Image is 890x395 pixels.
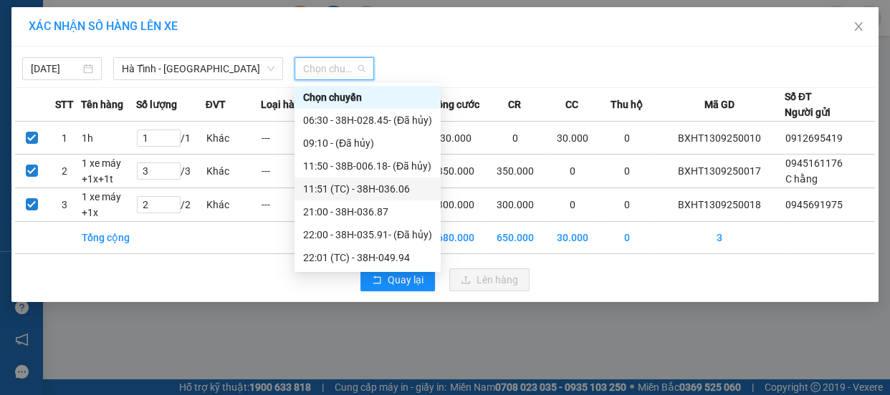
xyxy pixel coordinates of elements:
[80,35,325,53] li: 146 [GEOGRAPHIC_DATA], [GEOGRAPHIC_DATA]
[449,268,530,291] button: uploadLên hàng
[853,21,864,32] span: close
[785,199,843,210] span: 0945691975
[372,275,382,286] span: rollback
[545,155,600,188] td: 0
[655,222,785,254] td: 3
[426,155,485,188] td: 350.000
[600,155,655,188] td: 0
[48,122,81,155] td: 1
[18,104,127,152] b: GỬI : VP BX mới Hà Tĩnh
[485,155,545,188] td: 350.000
[508,97,521,112] span: CR
[303,204,432,220] div: 21:00 - 38H-036.87
[303,158,432,174] div: 11:50 - 38B-006.18 - (Đã hủy)
[600,122,655,155] td: 0
[655,122,785,155] td: BXHT1309250010
[545,188,600,222] td: 0
[81,122,136,155] td: 1h
[785,89,831,120] div: Số ĐT Người gửi
[655,155,785,188] td: BXHT1309250017
[206,122,261,155] td: Khác
[135,74,269,92] b: Gửi khách hàng
[303,58,365,79] span: Chọn chuyến
[485,188,545,222] td: 300.000
[303,227,432,243] div: 22:00 - 38H-035.91 - (Đã hủy)
[295,86,441,109] div: Chọn chuyến
[303,112,432,128] div: 06:30 - 38H-028.45 - (Đã hủy)
[600,188,655,222] td: 0
[704,97,735,112] span: Mã GD
[426,122,485,155] td: 30.000
[485,122,545,155] td: 0
[136,188,206,222] td: / 2
[81,188,136,222] td: 1 xe máy +1x
[360,268,435,291] button: rollbackQuay lại
[48,155,81,188] td: 2
[81,222,136,254] td: Tổng cộng
[29,19,178,33] span: XÁC NHẬN SỐ HÀNG LÊN XE
[303,181,432,197] div: 11:51 (TC) - 38H-036.06
[426,222,485,254] td: 680.000
[261,155,316,188] td: ---
[80,53,325,71] li: Hotline: 19001874
[655,188,785,222] td: BXHT1309250018
[261,97,306,112] span: Loại hàng
[48,188,81,222] td: 3
[545,122,600,155] td: 30.000
[545,222,600,254] td: 30.000
[55,97,74,112] span: STT
[206,97,226,112] span: ĐVT
[81,155,136,188] td: 1 xe máy +1x+1t
[565,97,578,112] span: CC
[785,173,818,185] span: C hằng
[136,122,206,155] td: / 1
[261,122,316,155] td: ---
[785,132,843,144] span: 0912695419
[426,188,485,222] td: 300.000
[81,97,123,112] span: Tên hàng
[31,61,80,77] input: 13/09/2025
[785,157,843,169] span: 0945161176
[169,16,234,34] b: Phú Quý
[431,97,479,112] span: Tổng cước
[611,97,643,112] span: Thu hộ
[485,222,545,254] td: 650.000
[122,58,274,79] span: Hà Tĩnh - Hà Nội
[388,272,424,288] span: Quay lại
[156,104,249,135] h1: BXHT1309250018
[206,155,261,188] td: Khác
[136,155,206,188] td: / 3
[303,135,432,151] div: 09:10 - (Đã hủy)
[303,89,432,105] div: Chọn chuyến
[206,188,261,222] td: Khác
[838,7,879,47] button: Close
[267,64,275,73] span: down
[261,188,316,222] td: ---
[303,250,432,265] div: 22:01 (TC) - 38H-049.94
[136,97,177,112] span: Số lượng
[600,222,655,254] td: 0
